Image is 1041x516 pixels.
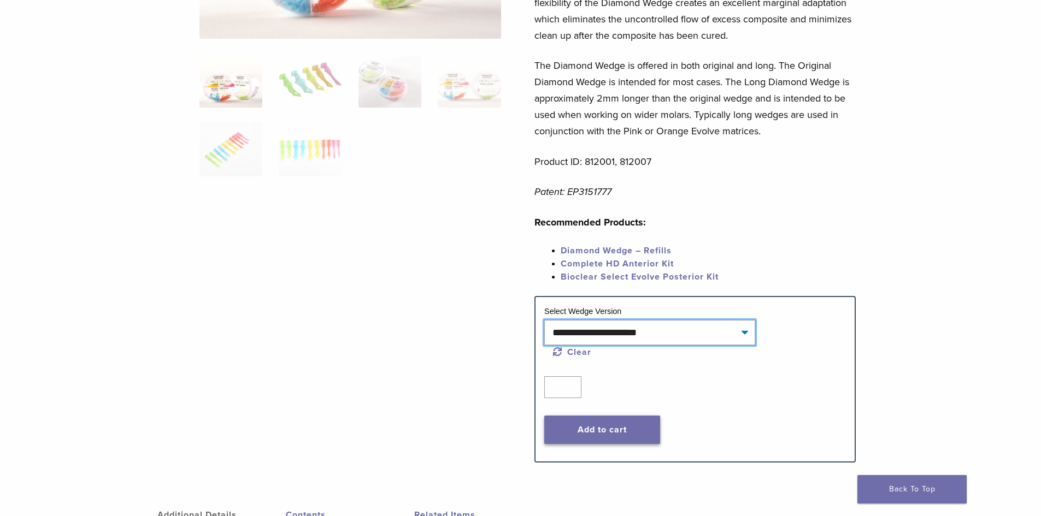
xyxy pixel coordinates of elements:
[544,307,621,316] label: Select Wedge Version
[279,53,342,108] img: Diamond Wedge Kits - Image 2
[553,347,591,358] a: Clear
[534,57,856,139] p: The Diamond Wedge is offered in both original and long. The Original Diamond Wedge is intended fo...
[534,186,611,198] em: Patent: EP3151777
[561,271,719,282] a: Bioclear Select Evolve Posterior Kit
[857,475,967,503] a: Back To Top
[534,153,856,170] p: Product ID: 812001, 812007
[358,53,421,108] img: Diamond Wedge Kits - Image 3
[544,416,660,444] button: Add to cart
[561,258,674,269] a: Complete HD Anterior Kit
[438,53,501,108] img: Diamond Wedge Kits - Image 4
[199,122,262,176] img: Diamond Wedge Kits - Image 5
[199,53,262,108] img: Diamond-Wedges-Assorted-3-Copy-e1548779949314-324x324.jpg
[534,216,646,228] strong: Recommended Products:
[279,122,342,176] img: Diamond Wedge Kits - Image 6
[561,245,672,256] a: Diamond Wedge – Refills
